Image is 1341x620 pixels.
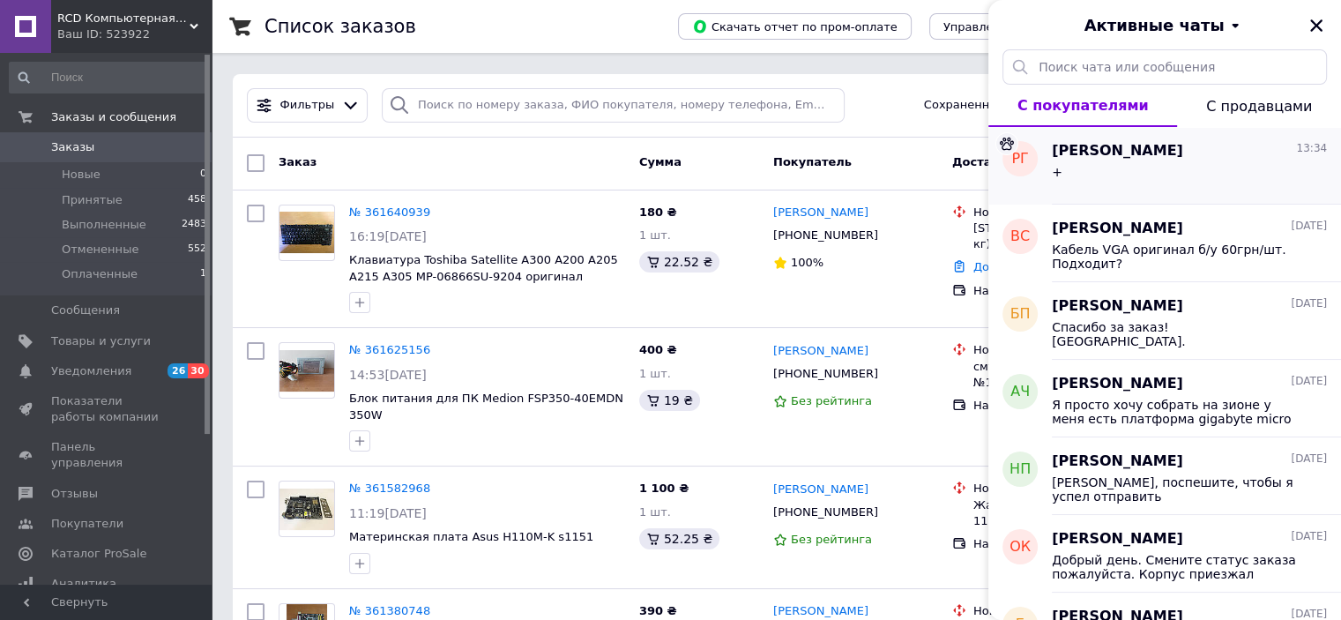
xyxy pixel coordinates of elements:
[773,603,868,620] a: [PERSON_NAME]
[349,506,427,520] span: 11:19[DATE]
[57,26,212,42] div: Ваш ID: 523922
[639,528,719,549] div: 52.25 ₴
[279,350,334,392] img: Фото товару
[349,604,430,617] a: № 361380748
[62,167,101,183] span: Новые
[988,85,1177,127] button: С покупателями
[988,127,1341,205] button: РГ[PERSON_NAME]13:34+
[279,342,335,399] a: Фото товару
[1291,374,1327,389] span: [DATE]
[973,283,1152,299] div: Наложенный платеж
[988,205,1341,282] button: ВС[PERSON_NAME][DATE]Кабель VGA оригинал б/у 60грн/шт. Подходит?
[973,205,1152,220] div: Нова Пошта
[349,482,430,495] a: № 361582968
[1052,398,1302,426] span: Я просто хочу собрать на зионе у меня есть платформа gigabyte micro atx блок китайський на 600w і...
[1002,49,1327,85] input: Поиск чата или сообщения
[639,505,671,519] span: 1 шт.
[973,342,1152,358] div: Нова Пошта
[1052,320,1302,348] span: Спасибо за заказ! [GEOGRAPHIC_DATA].
[9,62,208,93] input: Поиск
[639,205,677,219] span: 180 ₴
[1009,537,1031,557] span: ОК
[1017,97,1149,114] span: С покупателями
[952,155,1077,168] span: Доставка и оплата
[943,20,1082,34] span: Управление статусами
[973,220,1152,252] div: [STREET_ADDRESS] (до 30 кг): [STREET_ADDRESS]
[51,486,98,502] span: Отзывы
[988,515,1341,593] button: ОК[PERSON_NAME][DATE]Добрый день. Смените статус заказа пожалуйста. Корпус приезжал забирать сам ...
[200,167,206,183] span: 0
[988,282,1341,360] button: БП[PERSON_NAME][DATE]Спасибо за заказ! [GEOGRAPHIC_DATA].
[639,604,677,617] span: 390 ₴
[1296,141,1327,156] span: 13:34
[692,19,898,34] span: Скачать отчет по пром-оплате
[1009,459,1031,480] span: НП
[349,392,623,422] a: Блок питания для ПК Medion FSP350-40EMDN 350W
[62,242,138,258] span: Отмененные
[973,260,1051,273] a: Добавить ЭН
[1052,529,1183,549] span: [PERSON_NAME]
[1291,452,1327,467] span: [DATE]
[51,333,151,349] span: Товары и услуги
[62,192,123,208] span: Принятые
[973,481,1152,497] div: Нова Пошта
[1206,98,1312,115] span: С продавцами
[349,530,593,543] a: Материнская плата Asus H110M-K s1151
[1177,85,1341,127] button: С продавцами
[973,497,1152,529] div: Жашков, № 1: ул. Перемоги, 11
[773,205,868,221] a: [PERSON_NAME]
[51,546,146,562] span: Каталог ProSale
[51,393,163,425] span: Показатели работы компании
[1306,15,1327,36] button: Закрыть
[791,256,823,269] span: 100%
[1084,14,1225,37] span: Активные чаты
[773,155,852,168] span: Покупатель
[639,343,677,356] span: 400 ₴
[1052,296,1183,317] span: [PERSON_NAME]
[1052,165,1062,179] span: +
[1052,374,1183,394] span: [PERSON_NAME]
[188,242,206,258] span: 552
[57,11,190,26] span: RCD Компьютерная техника и комплектующие
[168,363,188,378] span: 26
[1052,243,1302,271] span: Кабель VGA оригинал б/у 60грн/шт. Подходит?
[773,505,878,519] span: [PHONE_NUMBER]
[1052,553,1302,581] span: Добрый день. Смените статус заказа пожалуйста. Корпус приезжал забирать сам в [DATE].
[51,576,116,592] span: Аналитика
[51,516,123,532] span: Покупатели
[349,229,427,243] span: 16:19[DATE]
[1052,219,1183,239] span: [PERSON_NAME]
[639,155,682,168] span: Сумма
[973,398,1152,414] div: Наложенный платеж
[51,139,94,155] span: Заказы
[51,109,176,125] span: Заказы и сообщения
[773,367,878,380] span: [PHONE_NUMBER]
[973,536,1152,552] div: Наложенный платеж
[349,205,430,219] a: № 361640939
[1052,475,1302,504] span: [PERSON_NAME], поспешите, чтобы я успел отправить
[1052,452,1183,472] span: [PERSON_NAME]
[62,217,146,233] span: Выполненные
[1291,296,1327,311] span: [DATE]
[1010,227,1030,247] span: ВС
[279,205,335,261] a: Фото товару
[988,360,1341,437] button: АЧ[PERSON_NAME][DATE]Я просто хочу собрать на зионе у меня есть платформа gigabyte micro atx блок...
[773,343,868,360] a: [PERSON_NAME]
[678,13,912,40] button: Скачать отчет по пром-оплате
[639,367,671,380] span: 1 шт.
[639,390,700,411] div: 19 ₴
[1011,149,1028,169] span: РГ
[639,251,719,273] div: 22.52 ₴
[264,16,416,37] h1: Список заказов
[1052,141,1183,161] span: [PERSON_NAME]
[188,363,208,378] span: 30
[773,228,878,242] span: [PHONE_NUMBER]
[773,482,868,498] a: [PERSON_NAME]
[929,13,1096,40] button: Управление статусами
[791,394,872,407] span: Без рейтинга
[349,253,618,283] a: Клавиатура Toshiba Satellite A300 A200 A205 A215 A305 MP-06866SU-9204 оригинал
[279,155,317,168] span: Заказ
[279,489,334,530] img: Фото товару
